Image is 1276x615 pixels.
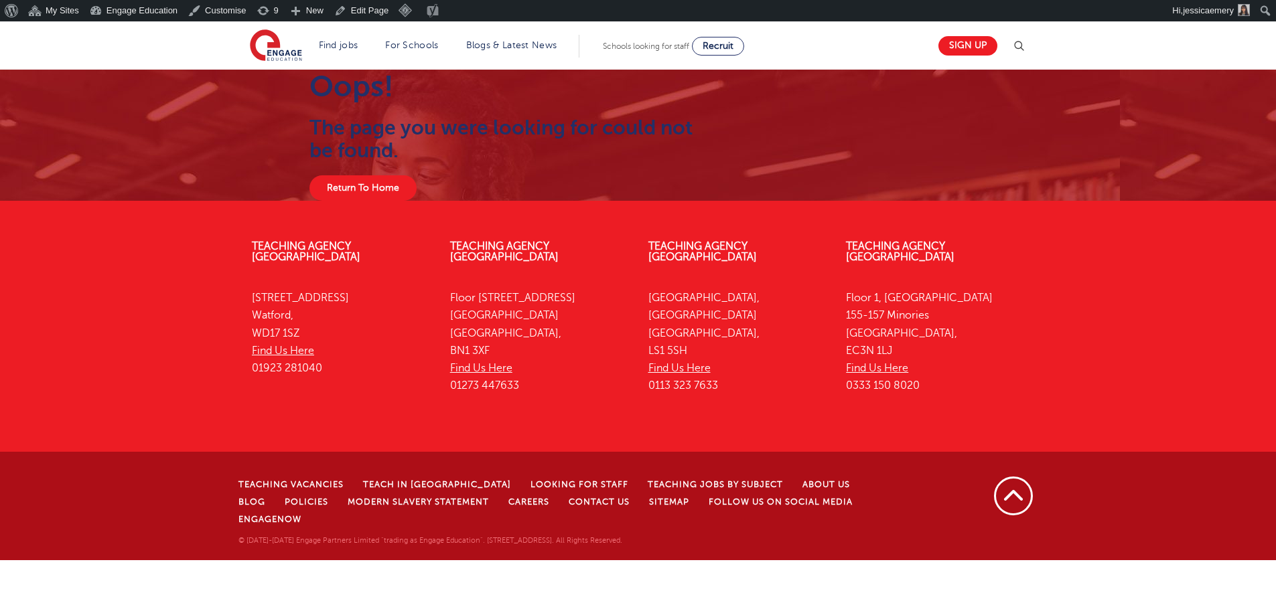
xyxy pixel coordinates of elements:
a: For Schools [385,40,438,50]
a: Sign up [938,36,997,56]
a: Find Us Here [450,362,512,374]
p: Floor 1, [GEOGRAPHIC_DATA] 155-157 Minories [GEOGRAPHIC_DATA], EC3N 1LJ 0333 150 8020 [846,289,1024,395]
a: Return To Home [309,175,417,201]
a: Blogs & Latest News [466,40,557,50]
a: Careers [508,497,549,507]
a: Teaching jobs by subject [648,480,783,489]
a: Policies [285,497,328,507]
span: Schools looking for staff [603,41,689,51]
a: About Us [802,480,850,489]
a: Teaching Agency [GEOGRAPHIC_DATA] [846,240,954,263]
a: EngageNow [238,515,301,524]
span: jessicaemery [1183,5,1234,15]
a: Follow us on Social Media [709,497,853,507]
p: Floor [STREET_ADDRESS] [GEOGRAPHIC_DATA] [GEOGRAPHIC_DATA], BN1 3XF 01273 447633 [450,289,628,395]
a: Contact Us [569,497,630,507]
span: Recruit [703,41,733,51]
a: Teaching Vacancies [238,480,344,489]
a: Teaching Agency [GEOGRAPHIC_DATA] [252,240,360,263]
p: [GEOGRAPHIC_DATA], [GEOGRAPHIC_DATA] [GEOGRAPHIC_DATA], LS1 5SH 0113 323 7633 [648,289,827,395]
p: [STREET_ADDRESS] Watford, WD17 1SZ 01923 281040 [252,289,430,377]
img: Engage Education [250,29,302,63]
p: © [DATE]-[DATE] Engage Partners Limited "trading as Engage Education". [STREET_ADDRESS]. All Righ... [238,535,899,547]
a: Find jobs [319,40,358,50]
a: Recruit [692,37,744,56]
h1: Oops! [309,70,696,103]
h2: The page you were looking for could not be found. [309,116,696,162]
a: Find Us Here [648,362,711,374]
a: Modern Slavery Statement [348,497,489,507]
a: Teaching Agency [GEOGRAPHIC_DATA] [450,240,559,263]
a: Teaching Agency [GEOGRAPHIC_DATA] [648,240,757,263]
a: Looking for staff [530,480,628,489]
a: Find Us Here [846,362,908,374]
a: Blog [238,497,265,507]
a: Sitemap [649,497,689,507]
a: Teach in [GEOGRAPHIC_DATA] [363,480,511,489]
a: Find Us Here [252,345,314,357]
